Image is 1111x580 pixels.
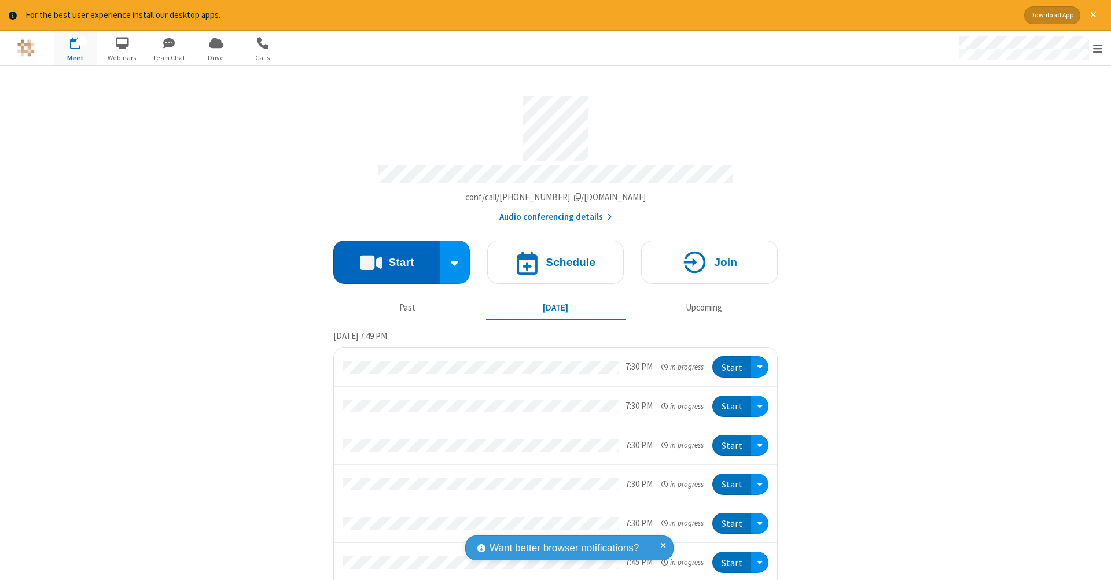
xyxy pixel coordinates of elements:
span: Calls [241,53,285,63]
button: Past [338,297,477,319]
div: Open menu [948,31,1111,65]
em: in progress [661,557,704,568]
div: 7:30 PM [626,517,653,530]
div: 7:30 PM [626,439,653,452]
div: Open menu [751,396,768,417]
em: in progress [661,361,704,372]
button: Download App [1024,6,1080,24]
span: [DATE] 7:49 PM [333,330,387,341]
em: in progress [661,401,704,412]
div: 13 [76,37,87,46]
h4: Schedule [546,257,595,268]
button: Join [641,241,778,284]
div: Open menu [751,474,768,495]
button: Close alert [1084,6,1102,24]
button: Copy my meeting room linkCopy my meeting room link [465,191,646,204]
h4: Join [714,257,737,268]
div: Open menu [751,513,768,534]
div: Start conference options [440,241,470,284]
div: 7:30 PM [626,360,653,374]
button: Start [712,435,751,456]
button: [DATE] [486,297,626,319]
button: Start [333,241,440,284]
button: Start [712,552,751,573]
div: Open menu [751,552,768,573]
span: Team Chat [148,53,191,63]
div: 7:30 PM [626,478,653,491]
div: Open menu [751,356,768,378]
span: Drive [194,53,238,63]
button: Upcoming [634,297,774,319]
div: For the best user experience install our desktop apps. [25,9,1016,22]
button: Start [712,474,751,495]
button: Logo [4,31,47,65]
img: QA Selenium DO NOT DELETE OR CHANGE [17,39,35,57]
span: Webinars [101,53,144,63]
div: Open menu [751,435,768,456]
section: Account details [333,87,778,223]
button: Start [712,513,751,534]
em: in progress [661,518,704,529]
div: 7:30 PM [626,400,653,413]
button: Start [712,356,751,378]
span: Meet [54,53,97,63]
em: in progress [661,479,704,490]
h4: Start [388,257,414,268]
button: Audio conferencing details [499,210,612,224]
iframe: Chat [1082,550,1102,572]
span: Copy my meeting room link [465,191,646,202]
button: Schedule [487,241,624,284]
button: Start [712,396,751,417]
em: in progress [661,439,704,450]
span: Want better browser notifications? [490,541,639,556]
